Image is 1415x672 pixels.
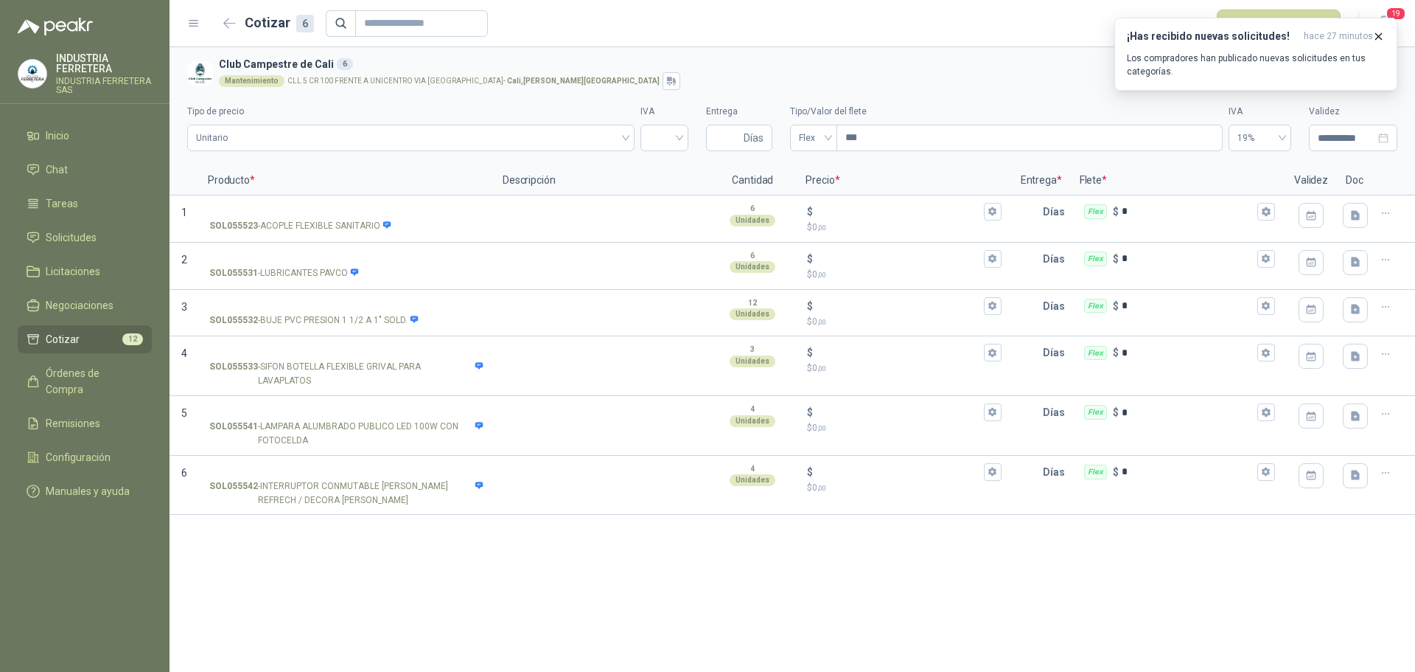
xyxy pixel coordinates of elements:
[816,347,980,358] input: $$0,00
[507,77,660,85] strong: Cali , [PERSON_NAME][GEOGRAPHIC_DATA]
[46,415,100,432] span: Remisiones
[209,420,483,448] p: - LAMPARA ALUMBRADO PUBLICO LED 100W CON FOTOCELDA
[18,156,152,184] a: Chat
[1304,30,1373,43] span: hace 27 minutos
[1043,197,1071,226] p: Días
[1084,204,1107,219] div: Flex
[1113,404,1119,420] p: $
[46,331,80,347] span: Cotizar
[1122,407,1254,418] input: Flex $
[807,344,813,361] p: $
[817,224,826,232] span: ,00
[18,60,46,88] img: Company Logo
[1113,204,1119,220] p: $
[640,105,688,119] label: IVA
[816,466,980,477] input: $$0,00
[1122,206,1254,217] input: Flex $
[18,325,152,353] a: Cotizar12
[181,301,187,313] span: 3
[1043,244,1071,274] p: Días
[296,15,314,32] div: 6
[46,449,111,465] span: Configuración
[807,481,1001,495] p: $
[807,221,1001,235] p: $
[209,219,392,233] p: - ACOPLE FLEXIBLE SANITARIO
[744,125,764,150] span: Días
[984,297,1002,315] button: $$0,00
[750,203,755,215] p: 6
[816,206,980,217] input: $$0,00
[1084,405,1107,420] div: Flex
[1113,344,1119,361] p: $
[817,364,826,373] span: ,00
[18,443,152,471] a: Configuración
[730,308,775,320] div: Unidades
[199,166,494,195] p: Producto
[46,162,68,178] span: Chat
[181,407,187,419] span: 5
[807,204,813,220] p: $
[209,266,258,280] strong: SOL055531
[984,203,1002,221] button: $$0,00
[812,482,826,493] span: 0
[1043,398,1071,427] p: Días
[984,344,1002,361] button: $$0,00
[181,347,187,359] span: 4
[209,301,483,312] input: SOL055532-BUJE PVC PRESION 1 1/2 A 1" SOLD.
[1237,127,1282,149] span: 19%
[1257,203,1275,221] button: Flex $
[287,77,660,85] p: CLL 5 CR 100 FRENTE A UNICENTRO VIA [GEOGRAPHIC_DATA] -
[812,363,826,373] span: 0
[122,333,143,345] span: 12
[46,128,69,144] span: Inicio
[181,254,187,266] span: 2
[209,479,483,508] p: - INTERRUPTOR CONMUTABLE [PERSON_NAME] REFRECH / DECORA [PERSON_NAME]
[18,190,152,218] a: Tareas
[730,215,775,226] div: Unidades
[799,127,828,149] span: Flex
[730,415,775,427] div: Unidades
[187,60,213,86] img: Company Logo
[209,266,360,280] p: - LUBRICANTES PAVCO
[337,58,353,70] div: 6
[494,166,708,195] p: Descripción
[1122,347,1254,358] input: Flex $
[181,467,187,479] span: 6
[817,484,826,492] span: ,00
[1309,105,1397,119] label: Validez
[209,360,258,388] strong: SOL055533
[797,166,1011,195] p: Precio
[1257,297,1275,315] button: Flex $
[18,224,152,252] a: Solicitudes
[1043,338,1071,367] p: Días
[46,263,100,280] span: Licitaciones
[209,467,483,478] input: SOL055542-INTERRUPTOR CONMUTABLE [PERSON_NAME] REFRECH / DECORA [PERSON_NAME]
[209,479,258,508] strong: SOL055542
[807,268,1001,282] p: $
[209,407,483,418] input: SOL055541-LAMPARA ALUMBRADO PUBLICO LED 100W CON FOTOCELDA
[750,403,755,415] p: 4
[748,297,757,309] p: 12
[219,75,284,87] div: Mantenimiento
[245,13,314,33] h2: Cotizar
[730,261,775,273] div: Unidades
[706,105,772,119] label: Entrega
[46,229,97,246] span: Solicitudes
[1071,166,1285,195] p: Flete
[1229,105,1291,119] label: IVA
[1217,10,1341,38] button: Publicar cotizaciones
[56,53,152,74] p: INDUSTRIA FERRETERA
[18,477,152,505] a: Manuales y ayuda
[209,360,483,388] p: - SIFON BOTELLA FLEXIBLE GRIVAL PARA LAVAPLATOS
[1114,18,1397,91] button: ¡Has recibido nuevas solicitudes!hace 27 minutos Los compradores han publicado nuevas solicitudes...
[187,105,635,119] label: Tipo de precio
[817,271,826,279] span: ,00
[1043,457,1071,487] p: Días
[816,253,980,264] input: $$0,00
[1084,465,1107,479] div: Flex
[209,314,419,328] p: - BUJE PVC PRESION 1 1/2 A 1" SOLD.
[1371,10,1397,37] button: 19
[730,474,775,486] div: Unidades
[812,423,826,433] span: 0
[807,464,813,480] p: $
